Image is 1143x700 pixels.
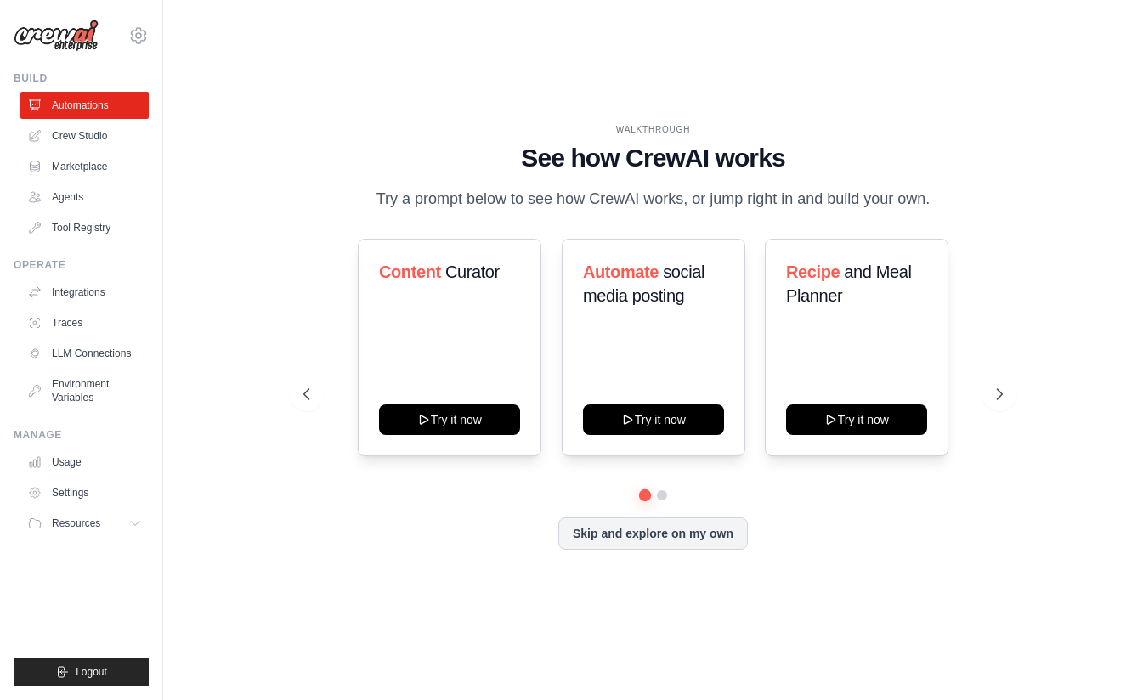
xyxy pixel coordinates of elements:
span: Resources [52,517,100,530]
span: social media posting [583,262,704,305]
a: Tool Registry [20,214,149,241]
a: Marketplace [20,153,149,180]
button: Resources [20,510,149,537]
span: Content [379,262,441,281]
a: LLM Connections [20,340,149,367]
a: Settings [20,479,149,506]
div: WALKTHROUGH [303,123,1003,136]
a: Environment Variables [20,370,149,411]
span: Recipe [786,262,840,281]
span: Logout [76,665,107,679]
img: Logo [14,20,99,52]
h1: See how CrewAI works [303,143,1003,173]
button: Try it now [379,404,520,435]
a: Automations [20,92,149,119]
button: Try it now [583,404,724,435]
div: Build [14,71,149,85]
button: Logout [14,658,149,686]
a: Agents [20,183,149,211]
button: Skip and explore on my own [558,517,748,550]
div: Operate [14,258,149,272]
a: Usage [20,449,149,476]
div: Manage [14,428,149,442]
span: Curator [445,262,500,281]
span: Automate [583,262,659,281]
span: and Meal Planner [786,262,911,305]
a: Crew Studio [20,122,149,150]
a: Integrations [20,279,149,306]
a: Traces [20,309,149,336]
p: Try a prompt below to see how CrewAI works, or jump right in and build your own. [368,187,939,212]
button: Try it now [786,404,927,435]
